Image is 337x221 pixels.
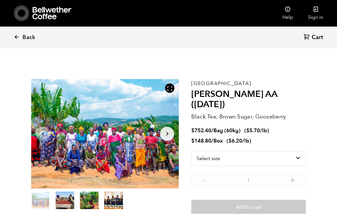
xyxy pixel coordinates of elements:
[213,137,223,144] span: Box
[211,127,213,134] span: /
[246,127,249,134] span: $
[201,177,208,183] button: -
[191,137,194,144] span: $
[213,127,241,134] span: Bag (60kg)
[260,127,267,134] span: /lb
[191,127,194,134] span: $
[191,113,306,121] p: Black Tea, Brown Sugar, Gooseberry
[191,89,306,110] h2: [PERSON_NAME] AA ([DATE])
[227,137,251,144] span: ( )
[228,137,242,144] bdi: 6.20
[191,200,306,214] button: Add to cart
[242,137,249,144] span: /lb
[304,33,325,42] a: Cart
[191,137,211,144] bdi: 148.80
[22,34,35,41] span: Back
[191,127,211,134] bdi: 752.40
[289,177,296,183] button: +
[244,127,269,134] span: ( )
[228,137,232,144] span: $
[246,127,260,134] bdi: 5.70
[312,34,323,41] span: Cart
[211,137,213,144] span: /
